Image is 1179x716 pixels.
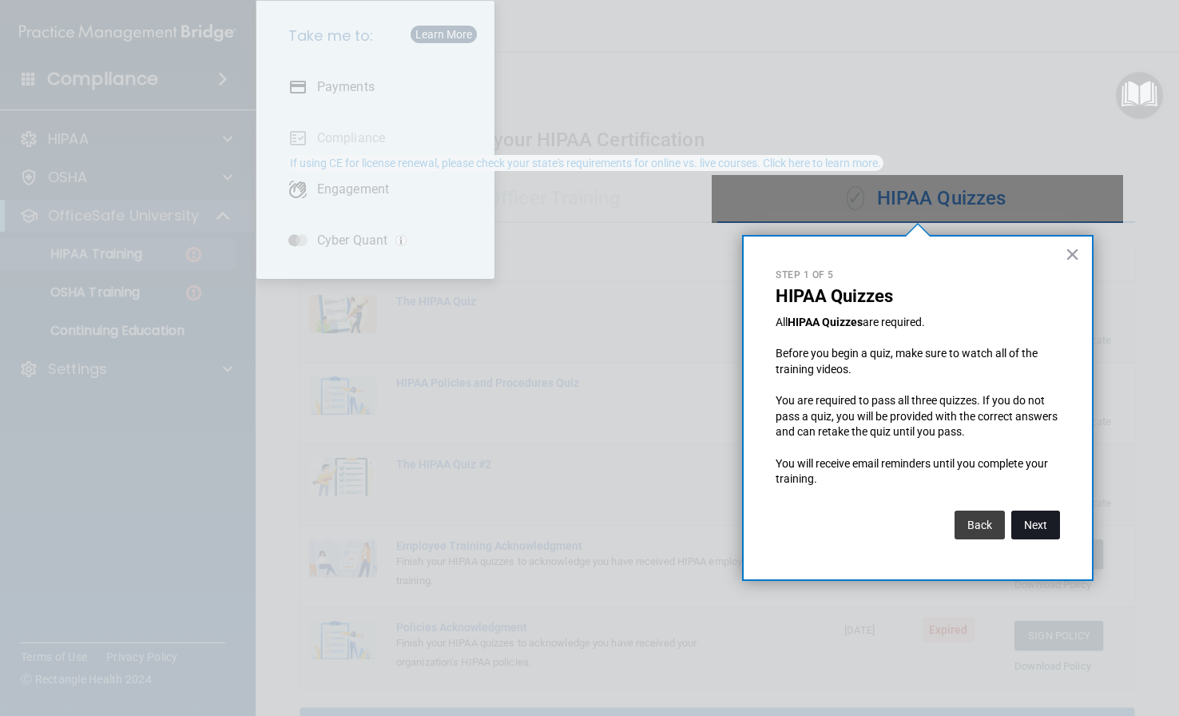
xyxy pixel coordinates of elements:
[1011,511,1060,539] button: Next
[955,511,1005,539] button: Back
[776,286,1060,307] p: HIPAA Quizzes
[776,393,1060,440] p: You are required to pass all three quizzes. If you do not pass a quiz, you will be provided with ...
[863,316,925,328] span: are required.
[903,603,1160,666] iframe: Drift Widget Chat Controller
[776,346,1060,377] p: Before you begin a quiz, make sure to watch all of the training videos.
[776,456,1060,487] p: You will receive email reminders until you complete your training.
[776,316,788,328] span: All
[776,268,1060,282] p: Step 1 of 5
[1065,241,1080,267] button: Close
[788,316,863,328] strong: HIPAA Quizzes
